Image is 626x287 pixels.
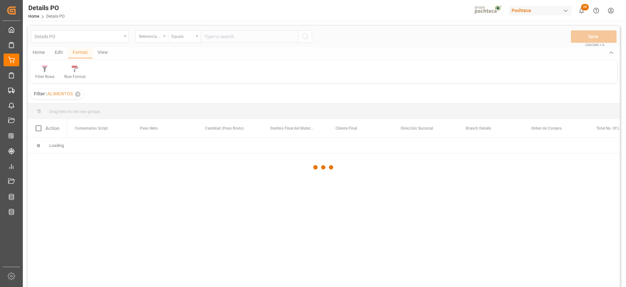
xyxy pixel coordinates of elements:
div: Pochteca [509,6,572,15]
a: Home [28,14,39,19]
span: 26 [581,4,589,10]
button: show 26 new notifications [574,3,589,18]
button: Pochteca [509,4,574,17]
img: pochtecaImg.jpg_1689854062.jpg [472,5,505,16]
div: Details PO [28,3,65,13]
button: Help Center [589,3,604,18]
